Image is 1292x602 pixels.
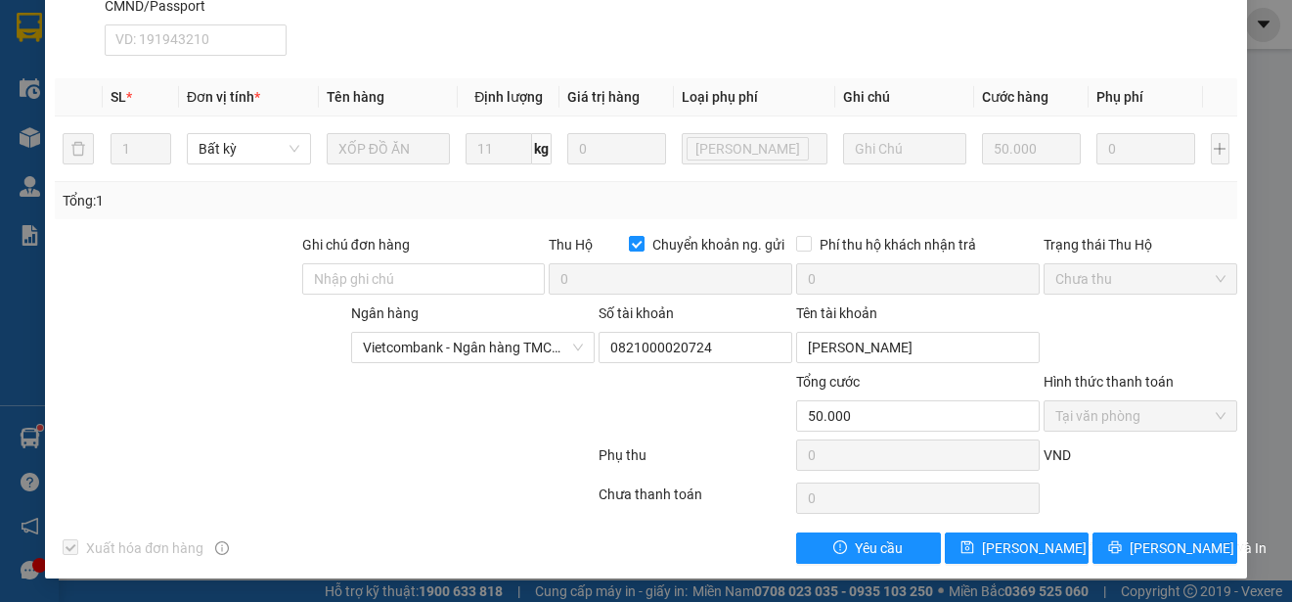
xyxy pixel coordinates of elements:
span: SL [111,89,126,105]
span: Phí thu hộ khách nhận trả [812,234,984,255]
div: Chưa thanh toán [597,484,794,518]
div: Tổng: 1 [63,190,500,211]
span: Xuất hóa đơn hàng [78,537,211,559]
div: Trạng thái Thu Hộ [1044,234,1237,255]
input: VD: Bàn, Ghế [327,133,451,164]
span: save [960,540,974,556]
label: Tên tài khoản [796,305,877,321]
button: delete [63,133,94,164]
span: Chuyển khoản ng. gửi [645,234,792,255]
input: Ghi chú đơn hàng [302,263,546,295]
span: Tên hàng [327,89,384,105]
span: Yêu cầu [855,537,903,559]
input: 0 [567,133,666,164]
span: Phụ phí [1096,89,1143,105]
label: Hình thức thanh toán [1044,374,1174,390]
th: Loại phụ phí [674,78,835,116]
label: Ngân hàng [351,305,419,321]
span: Định lượng [474,89,543,105]
button: exclamation-circleYêu cầu [796,533,941,564]
th: Ghi chú [835,78,975,116]
input: Tên tài khoản [796,332,1040,363]
button: save[PERSON_NAME] thay đổi [945,533,1090,564]
span: [PERSON_NAME] và In [1130,537,1267,559]
span: exclamation-circle [833,540,847,556]
span: Lưu kho [687,137,809,161]
button: plus [1211,133,1229,164]
span: Đơn vị tính [187,89,260,105]
span: Chưa thu [1055,264,1225,294]
span: Cước hàng [982,89,1048,105]
span: printer [1108,540,1122,556]
input: 0 [982,133,1081,164]
span: Thu Hộ [549,237,593,253]
span: Bất kỳ [199,134,299,163]
input: Số tài khoản [599,332,792,363]
button: printer[PERSON_NAME] và In [1092,533,1237,564]
span: VND [1044,447,1071,463]
span: Tại văn phòng [1055,401,1225,431]
span: kg [532,133,552,164]
div: Phụ thu [597,444,794,479]
span: info-circle [215,541,229,555]
label: Ghi chú đơn hàng [302,237,410,253]
label: Số tài khoản [599,305,674,321]
span: Vietcombank - Ngân hàng TMCP Ngoại Thương Việt Nam [363,333,583,362]
span: Tổng cước [796,374,860,390]
span: Giá trị hàng [567,89,640,105]
span: [PERSON_NAME] thay đổi [982,537,1138,559]
input: Ghi Chú [843,133,967,164]
span: [PERSON_NAME] [695,138,800,160]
